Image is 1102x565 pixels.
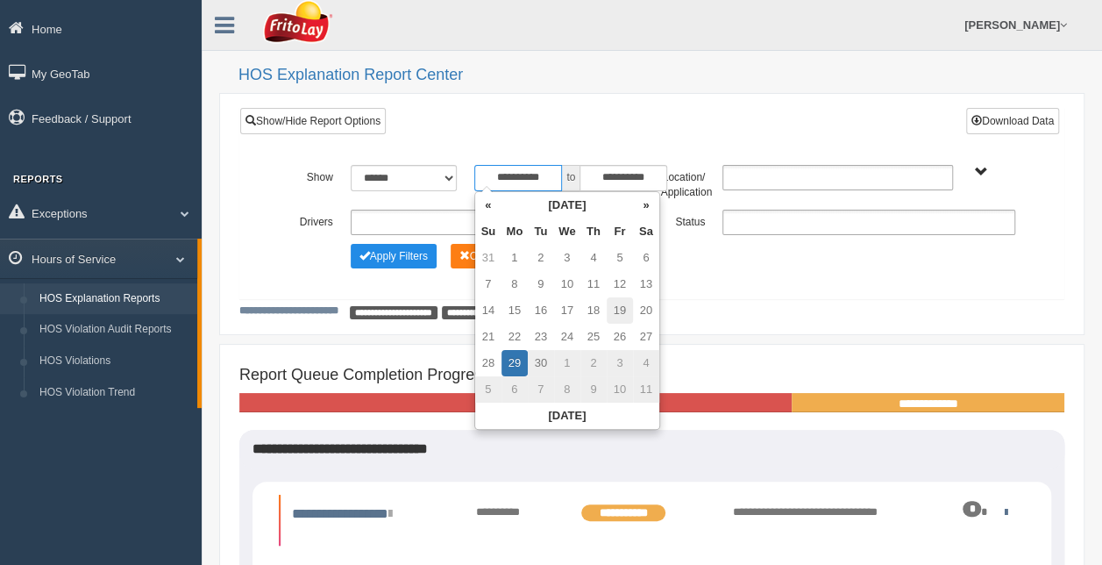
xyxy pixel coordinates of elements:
th: [DATE] [475,403,659,429]
td: 18 [580,297,607,324]
td: 14 [475,297,501,324]
td: 27 [633,324,659,350]
td: 8 [554,376,580,403]
td: 11 [633,376,659,403]
td: 12 [607,271,633,297]
td: 5 [475,376,501,403]
th: Su [475,218,501,245]
label: Show [280,165,342,186]
td: 7 [528,376,554,403]
th: Sa [633,218,659,245]
td: 21 [475,324,501,350]
td: 22 [501,324,528,350]
td: 6 [501,376,528,403]
td: 31 [475,245,501,271]
td: 19 [607,297,633,324]
a: Show/Hide Report Options [240,108,386,134]
td: 6 [633,245,659,271]
span: to [562,165,579,191]
td: 24 [554,324,580,350]
td: 5 [607,245,633,271]
td: 7 [475,271,501,297]
label: Location/ Application [651,165,714,201]
th: Fr [607,218,633,245]
td: 2 [580,350,607,376]
td: 10 [554,271,580,297]
td: 26 [607,324,633,350]
td: 10 [607,376,633,403]
th: Tu [528,218,554,245]
td: 8 [501,271,528,297]
a: HOS Explanation Reports [32,283,197,315]
td: 29 [501,350,528,376]
label: Status [651,210,714,231]
td: 2 [528,245,554,271]
td: 20 [633,297,659,324]
td: 13 [633,271,659,297]
td: 9 [580,376,607,403]
button: Change Filter Options [351,244,437,268]
td: 11 [580,271,607,297]
td: 3 [607,350,633,376]
td: 3 [554,245,580,271]
th: We [554,218,580,245]
th: » [633,192,659,218]
td: 4 [633,350,659,376]
td: 25 [580,324,607,350]
h2: HOS Explanation Report Center [238,67,1084,84]
label: Drivers [280,210,342,231]
td: 1 [501,245,528,271]
a: HOS Violation Trend [32,377,197,409]
th: [DATE] [501,192,633,218]
td: 30 [528,350,554,376]
button: Download Data [966,108,1059,134]
th: « [475,192,501,218]
button: Change Filter Options [451,244,536,268]
td: 23 [528,324,554,350]
td: 4 [580,245,607,271]
a: HOS Violation Audit Reports [32,314,197,346]
td: 28 [475,350,501,376]
h4: Report Queue Completion Progress: [239,367,1064,384]
th: Mo [501,218,528,245]
td: 16 [528,297,554,324]
td: 17 [554,297,580,324]
a: HOS Violations [32,346,197,377]
li: Expand [279,495,1025,546]
td: 15 [501,297,528,324]
th: Th [580,218,607,245]
td: 1 [554,350,580,376]
td: 9 [528,271,554,297]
